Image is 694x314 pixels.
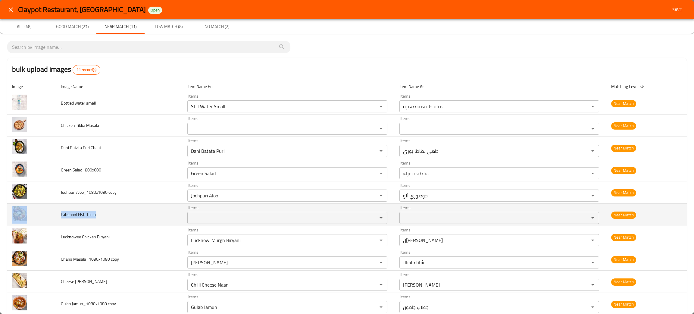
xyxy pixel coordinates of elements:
[377,303,385,311] button: Open
[61,99,96,107] span: Bottled water small
[377,236,385,244] button: Open
[377,102,385,111] button: Open
[12,295,27,310] img: Gulab Jamun_1080x1080 copy
[377,169,385,177] button: Open
[377,281,385,289] button: Open
[61,233,110,241] span: Lucknowee Chicken Biryani
[611,301,636,308] span: Near Match
[589,258,597,267] button: Open
[377,258,385,267] button: Open
[589,214,597,222] button: Open
[12,117,27,132] img: Chicken Tikka Masala
[611,278,636,285] span: Near Match
[12,206,27,221] img: Lahsooni Fish Tikka
[611,145,636,152] span: Near Match
[377,191,385,200] button: Open
[12,64,100,75] h2: bulk upload images
[148,8,162,13] span: Open
[589,124,597,133] button: Open
[611,122,636,129] span: Near Match
[611,167,636,174] span: Near Match
[52,23,93,30] span: Good Match (27)
[12,95,27,110] img: Bottled water small
[183,81,394,92] th: Item Name En
[589,147,597,155] button: Open
[589,102,597,111] button: Open
[589,169,597,177] button: Open
[61,144,101,152] span: Dahi Batata Puri Chaat
[18,3,146,16] span: Claypot Restaurant, [GEOGRAPHIC_DATA]
[73,67,100,73] span: 11 record(s)
[589,236,597,244] button: Open
[611,234,636,241] span: Near Match
[12,228,27,243] img: Lucknowee Chicken Biryani
[670,6,684,14] span: Save
[148,7,162,14] div: Open
[7,81,56,92] th: Image
[61,300,116,308] span: Gulab Jamun_1080x1080 copy
[589,303,597,311] button: Open
[589,281,597,289] button: Open
[377,124,385,133] button: Open
[611,83,646,90] span: Matching Level
[61,278,107,285] span: Cheese [PERSON_NAME]
[377,147,385,155] button: Open
[61,121,99,129] span: Chicken Tikka Masala
[611,100,636,107] span: Near Match
[61,188,117,196] span: Jodhpuri Aloo_1080x1080 copy
[61,255,119,263] span: Chana Masala_1080x1080 copy
[4,2,18,17] button: close
[589,191,597,200] button: Open
[73,65,100,75] div: Total records count
[377,214,385,222] button: Open
[61,211,96,218] span: Lahsooni Fish Tikka
[12,273,27,288] img: Cheese Chilli Naan
[611,212,636,218] span: Near Match
[61,83,91,90] span: Image Name
[196,23,237,30] span: No Match (2)
[12,184,27,199] img: Jodhpuri Aloo_1080x1080 copy
[148,23,189,30] span: Low Match (8)
[12,42,286,52] input: search
[12,139,27,154] img: Dahi Batata Puri Chaat
[12,162,27,177] img: Green Salad_800x600
[4,23,45,30] span: All (48)
[667,4,687,15] button: Save
[611,189,636,196] span: Near Match
[395,81,606,92] th: Item Name Ar
[12,251,27,266] img: Chana Masala_1080x1080 copy
[611,256,636,263] span: Near Match
[100,23,141,30] span: Near Match (11)
[61,166,101,174] span: Green Salad_800x600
